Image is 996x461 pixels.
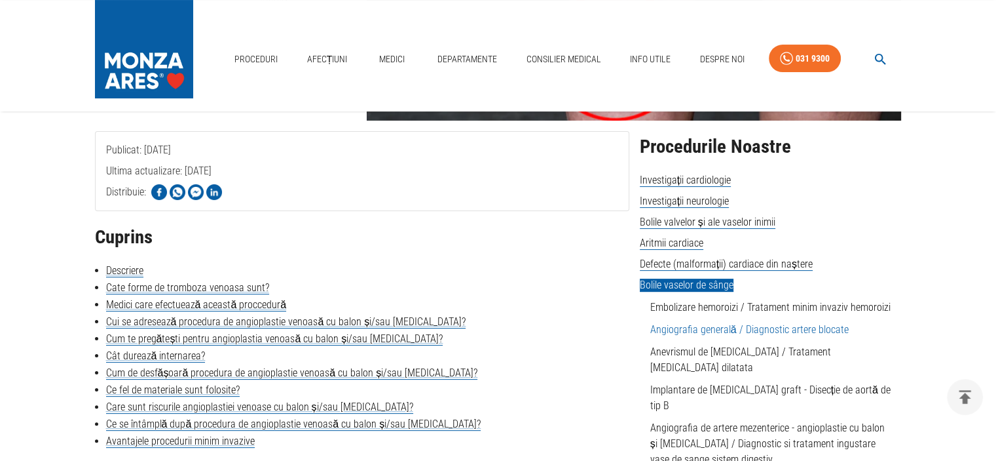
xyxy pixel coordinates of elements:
[640,136,902,157] h2: Procedurile Noastre
[302,46,353,73] a: Afecțiuni
[106,298,287,311] a: Medici care efectuează această proccedură
[625,46,676,73] a: Info Utile
[432,46,502,73] a: Departamente
[650,323,849,336] a: Angiografia generală / Diagnostic artere blocate
[188,184,204,200] img: Share on Facebook Messenger
[106,144,171,209] span: Publicat: [DATE]
[947,379,983,415] button: delete
[106,332,443,346] a: Cum te pregătești pentru angioplastia venoasă cu balon și/sau [MEDICAL_DATA]?
[106,165,212,230] span: Ultima actualizare: [DATE]
[640,195,729,208] span: Investigații neurologie
[106,418,481,431] a: Ce se întâmplă după procedura de angioplastie venoasă cu balon și/sau [MEDICAL_DATA]?
[151,184,167,200] img: Share on Facebook
[206,184,222,200] img: Share on LinkedIn
[650,301,891,313] a: Embolizare hemoroizi / Tratament minim invaziv hemoroizi
[106,315,466,329] a: Cui se adresează procedura de angioplastie venoasă cu balon și/sau [MEDICAL_DATA]?
[106,401,413,414] a: Care sunt riscurile angioplastiei venoase cu balon și/sau [MEDICAL_DATA]?
[521,46,606,73] a: Consilier Medical
[371,46,413,73] a: Medici
[95,227,629,248] h2: Cuprins
[106,435,255,448] a: Avantajele procedurii minim invazive
[106,350,206,363] a: Cât durează internarea?
[640,237,703,250] span: Aritmii cardiace
[640,279,733,292] span: Bolile vaselor de sânge
[170,184,185,200] img: Share on WhatsApp
[229,46,283,73] a: Proceduri
[106,264,143,277] a: Descriere
[106,367,478,380] a: Cum de desfășoară procedura de angioplastie venoasă cu balon și/sau [MEDICAL_DATA]?
[695,46,750,73] a: Despre Noi
[650,384,891,412] a: Implantare de [MEDICAL_DATA] graft - Disecție de aortă de tip B
[640,216,775,229] span: Bolile valvelor și ale vaselor inimii
[106,384,240,397] a: Ce fel de materiale sunt folosite?
[796,50,830,67] div: 031 9300
[769,45,841,73] a: 031 9300
[106,281,269,294] a: Cate forme de tromboza venoasa sunt?
[106,184,146,200] p: Distribuie:
[650,346,831,374] a: Anevrismul de [MEDICAL_DATA] / Tratament [MEDICAL_DATA] dilatata
[640,174,731,187] span: Investigații cardiologie
[640,258,813,271] span: Defecte (malformații) cardiace din naștere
